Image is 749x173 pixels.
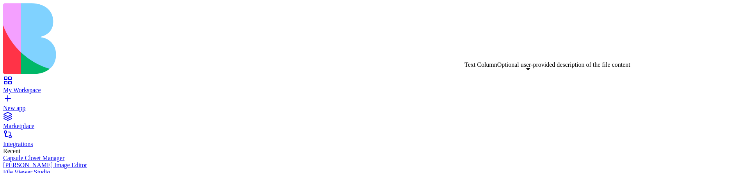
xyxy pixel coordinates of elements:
a: Integrations [3,134,746,148]
div: Integrations [3,141,746,148]
div: New app [3,105,746,112]
a: [PERSON_NAME] Image Editor [3,162,746,169]
a: Marketplace [3,116,746,130]
a: My Workspace [3,80,746,94]
span: Text Column [464,61,497,68]
a: New app [3,98,746,112]
a: Capsule Closet Manager [3,155,746,162]
div: My Workspace [3,87,746,94]
span: Optional user-provided description of the file content [497,61,630,68]
div: Marketplace [3,123,746,130]
img: logo [3,3,317,74]
span: Recent [3,148,20,154]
